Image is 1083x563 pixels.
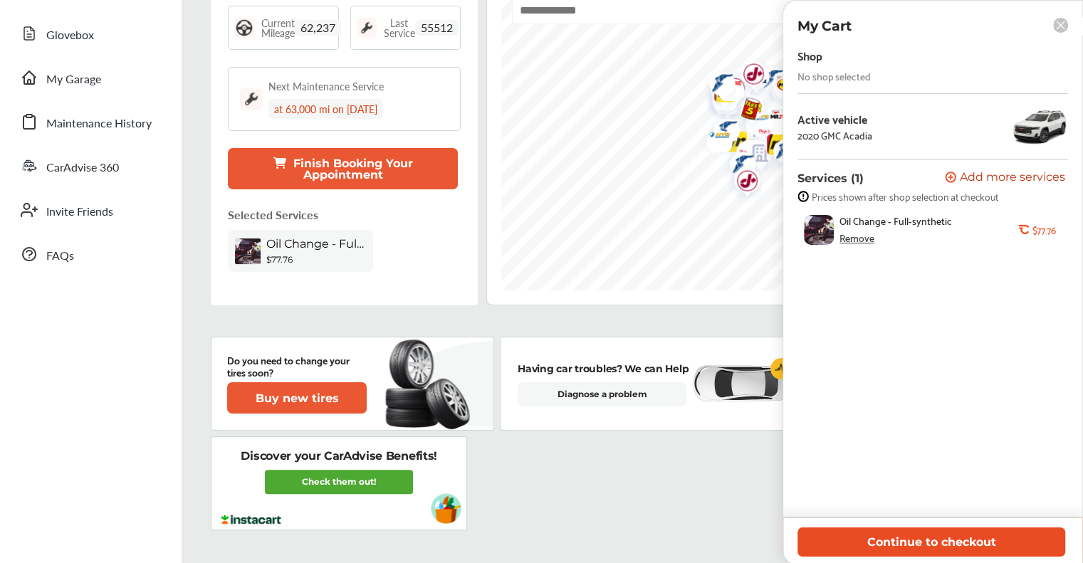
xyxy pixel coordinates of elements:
span: 55512 [415,20,459,36]
p: Having car troubles? We can Help [518,361,689,377]
div: Map marker [757,105,792,135]
span: Current Mileage [261,18,295,38]
img: oil-change-thumb.jpg [235,238,261,264]
b: $77.76 [266,254,293,265]
div: Remove [839,232,874,243]
div: Map marker [696,122,731,152]
img: logo-jiffylube.png [723,161,761,206]
span: Glovebox [46,26,94,45]
a: Invite Friends [13,191,167,228]
a: Check them out! [265,470,413,494]
img: instacart-logo.217963cc.svg [219,515,283,525]
span: Invite Friends [46,203,113,221]
div: Map marker [763,131,798,173]
div: Map marker [703,111,738,153]
span: CarAdvise 360 [46,159,119,177]
img: instacart-vehicle.0979a191.svg [431,493,461,524]
div: Map marker [762,64,797,109]
img: logo-pepboys.png [726,132,763,177]
div: Map marker [699,64,734,106]
span: Prices shown after shop selection at checkout [812,191,998,202]
img: new-tire.a0c7fe23.svg [384,333,478,434]
div: Map marker [713,122,748,167]
img: 13930_st0640_046.jpg [1011,105,1068,148]
div: 2020 GMC Acadia [797,130,872,141]
img: steering_logo [234,18,254,38]
b: $77.76 [1032,224,1055,236]
span: Oil Change - Full-synthetic [266,237,366,251]
img: maintenance_logo [357,18,377,38]
div: Map marker [775,73,810,110]
div: Active vehicle [797,112,872,125]
span: Add more services [960,172,1065,185]
p: Do you need to change your tires soon? [227,354,367,378]
a: Glovebox [13,15,167,52]
img: Midas+Logo_RGB.png [775,73,812,110]
div: No shop selected [797,70,871,82]
div: Next Maintenance Service [268,79,384,93]
div: Map marker [763,68,799,105]
img: maintenance_logo [240,88,263,110]
div: at 63,000 mi on [DATE] [268,99,383,119]
img: empty_shop_logo.394c5474.svg [719,144,757,189]
div: Map marker [726,132,761,177]
span: FAQs [46,247,74,265]
img: info-strock.ef5ea3fe.svg [797,191,809,202]
button: Add more services [945,172,1065,185]
img: Midas+Logo_RGB.png [763,68,801,105]
img: logo-valvoline.png [762,64,800,109]
a: Diagnose a problem [518,382,686,406]
img: cardiogram-logo.18e20815.svg [770,358,792,379]
p: Selected Services [228,206,318,223]
img: logo-goodyear.png [699,64,736,106]
img: diagnose-vehicle.c84bcb0a.svg [691,364,791,403]
img: oil-change-thumb.jpg [804,215,834,245]
img: logo-goodyear.png [719,145,757,187]
img: logo-mrtire.png [757,105,795,135]
span: My Garage [46,70,101,89]
div: Map marker [719,144,755,189]
a: My Garage [13,59,167,96]
a: CarAdvise 360 [13,147,167,184]
a: Maintenance History [13,103,167,140]
div: Map marker [733,57,768,98]
img: logo-mavis.png [696,122,733,152]
div: Map marker [730,54,765,99]
span: Maintenance History [46,115,152,133]
button: Buy new tires [227,382,367,414]
div: Shop [797,46,822,65]
img: logo-goodyear.png [763,131,800,173]
a: FAQs [13,236,167,273]
div: Map marker [719,145,755,187]
div: Map marker [723,161,759,206]
a: Add more services [945,172,1068,185]
button: Finish Booking Your Appointment [228,148,458,189]
p: My Cart [797,18,852,34]
div: Map marker [753,125,789,169]
p: Discover your CarAdvise Benefits! [241,448,436,464]
button: Continue to checkout [797,527,1065,557]
span: Last Service [384,18,415,38]
span: 62,237 [295,20,341,36]
img: logo-meineke.png [753,125,791,169]
img: logo-jiffylube.png [730,54,768,99]
p: Services (1) [797,172,864,185]
a: Buy new tires [227,382,370,414]
span: Oil Change - Full-synthetic [839,215,952,226]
